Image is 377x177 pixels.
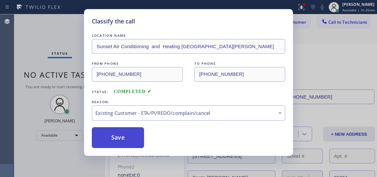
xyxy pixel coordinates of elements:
[95,109,282,117] div: Existing Customer - ETA/PI/REDO/complain/cancel
[92,32,285,39] div: LOCATION NAME
[114,89,152,94] span: COMPLETED
[92,60,183,67] div: FROM PHONE
[92,127,144,148] button: Save
[194,60,285,67] div: TO PHONE
[92,89,109,94] span: Status:
[92,17,135,26] h5: Classify the call
[92,99,285,105] div: REASON:
[92,67,183,82] input: From phone
[194,67,285,82] input: To phone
